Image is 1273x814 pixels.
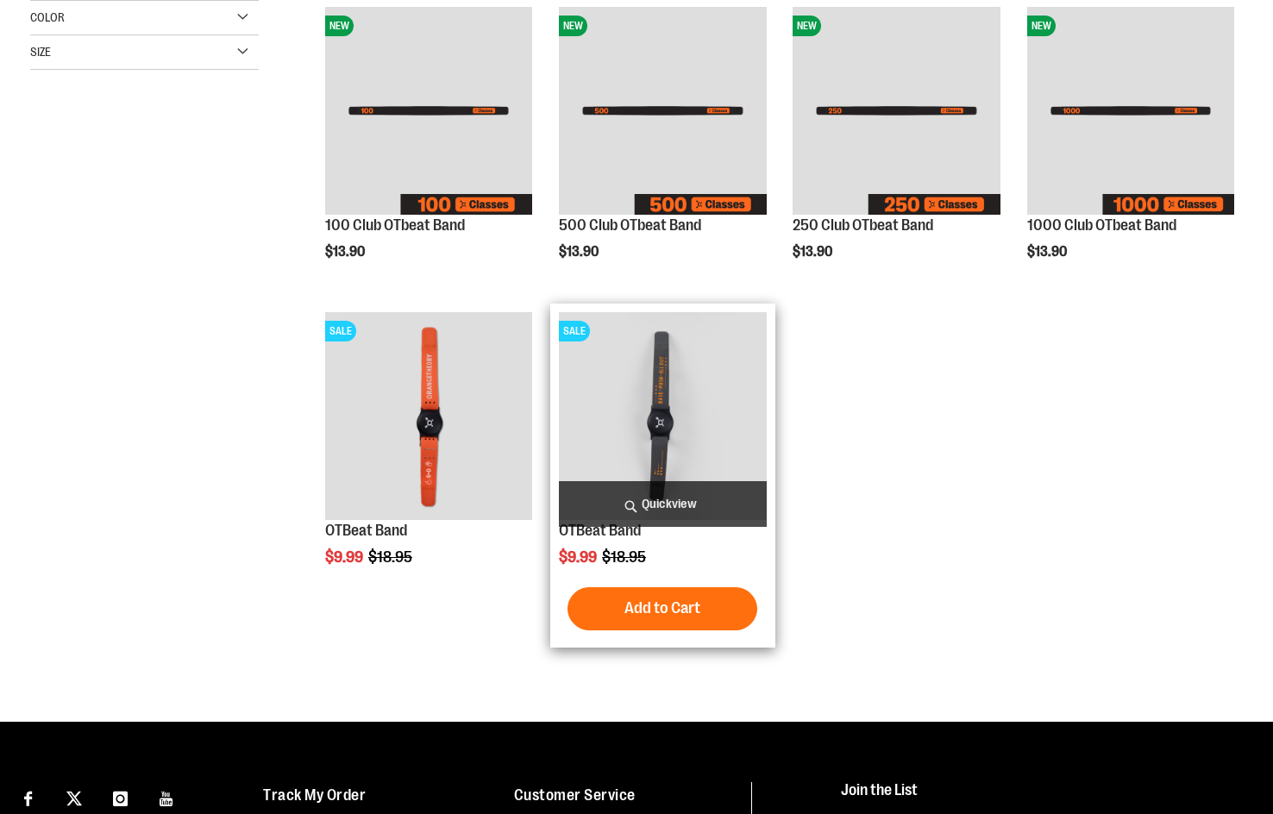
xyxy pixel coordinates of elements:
[325,216,465,234] a: 100 Club OTbeat Band
[841,782,1239,814] h4: Join the List
[793,7,1000,216] a: Image of 250 Club OTbeat BandNEW
[105,782,135,812] a: Visit our Instagram page
[559,522,641,539] a: OTBeat Band
[325,548,366,566] span: $9.99
[602,548,649,566] span: $18.95
[559,312,766,519] img: OTBeat Band
[568,587,757,630] button: Add to Cart
[559,16,587,36] span: NEW
[1027,216,1176,234] a: 1000 Club OTbeat Band
[1027,7,1234,216] a: Image of 1000 Club OTbeat BandNEW
[30,10,65,24] span: Color
[325,321,356,341] span: SALE
[325,16,354,36] span: NEW
[793,244,835,260] span: $13.90
[30,45,51,59] span: Size
[559,7,766,216] a: Image of 500 Club OTbeat BandNEW
[13,782,43,812] a: Visit our Facebook page
[1027,7,1234,214] img: Image of 1000 Club OTbeat Band
[559,216,701,234] a: 500 Club OTbeat Band
[325,7,532,216] a: Image of 100 Club OTbeat BandNEW
[60,782,90,812] a: Visit our X page
[325,312,532,522] a: OTBeat BandSALE
[559,244,601,260] span: $13.90
[325,312,532,519] img: OTBeat Band
[325,7,532,214] img: Image of 100 Club OTbeat Band
[793,216,933,234] a: 250 Club OTbeat Band
[624,598,700,617] span: Add to Cart
[793,16,821,36] span: NEW
[1027,244,1069,260] span: $13.90
[317,304,541,609] div: product
[325,244,367,260] span: $13.90
[1027,16,1056,36] span: NEW
[559,481,766,527] a: Quickview
[793,7,1000,214] img: Image of 250 Club OTbeat Band
[559,548,599,566] span: $9.99
[559,312,766,522] a: OTBeat BandSALE
[263,786,366,804] a: Track My Order
[368,548,415,566] span: $18.95
[550,304,774,647] div: product
[559,321,590,341] span: SALE
[152,782,182,812] a: Visit our Youtube page
[66,791,82,806] img: Twitter
[325,522,407,539] a: OTBeat Band
[559,7,766,214] img: Image of 500 Club OTbeat Band
[514,786,636,804] a: Customer Service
